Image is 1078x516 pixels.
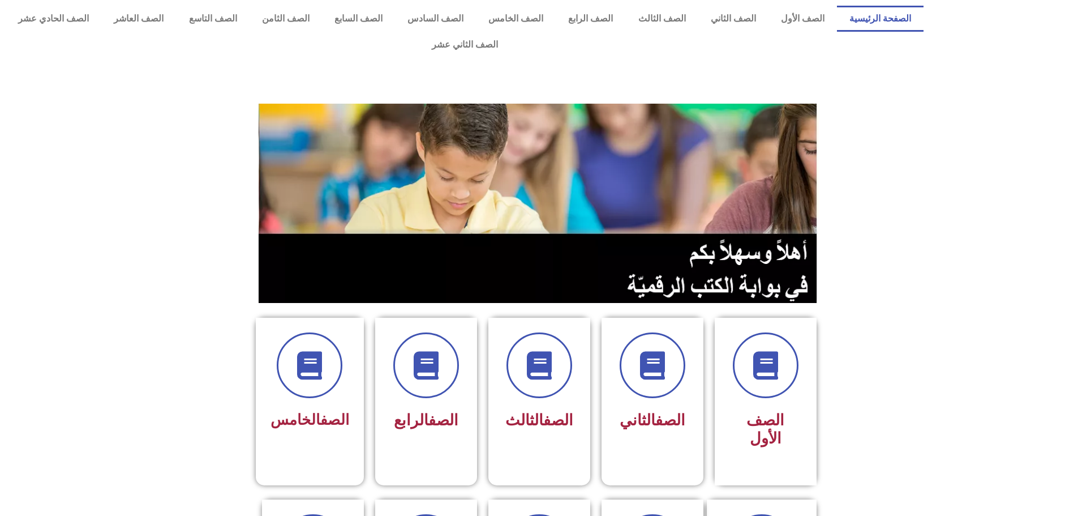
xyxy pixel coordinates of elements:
a: الصف [543,411,573,429]
a: الصف الثاني [698,6,768,32]
a: الصف السابع [322,6,395,32]
a: الصف الرابع [556,6,625,32]
a: الصف [428,411,458,429]
span: الخامس [270,411,349,428]
a: الصف الخامس [476,6,556,32]
a: الصف السادس [395,6,476,32]
a: الصف الثالث [625,6,698,32]
span: الثالث [505,411,573,429]
span: الصف الأول [746,411,784,447]
a: الصف [655,411,685,429]
span: الرابع [394,411,458,429]
a: الصف الحادي عشر [6,6,101,32]
a: الصف الثاني عشر [6,32,924,58]
a: الصف الثامن [250,6,322,32]
a: الصف التاسع [176,6,249,32]
a: الصف الأول [768,6,837,32]
a: الصفحة الرئيسية [837,6,924,32]
span: الثاني [620,411,685,429]
a: الصف العاشر [101,6,176,32]
a: الصف [320,411,349,428]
